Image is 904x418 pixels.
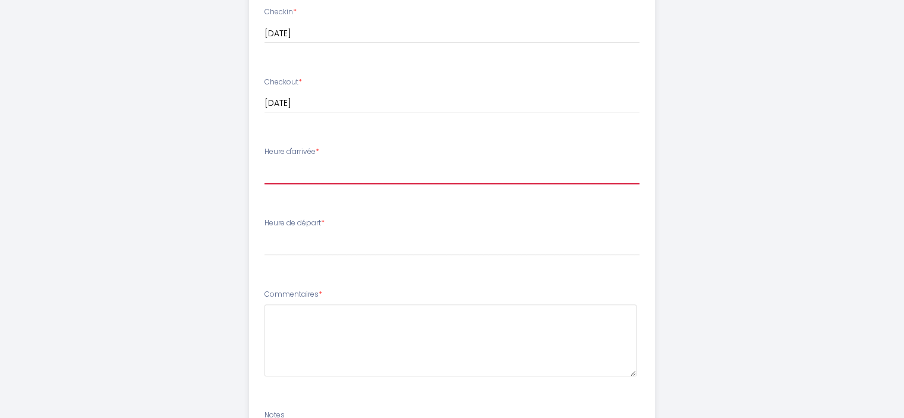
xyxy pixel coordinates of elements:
[264,146,319,158] label: Heure d'arrivée
[264,289,322,300] label: Commentaires
[264,7,297,18] label: Checkin
[264,218,325,229] label: Heure de départ
[264,77,302,88] label: Checkout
